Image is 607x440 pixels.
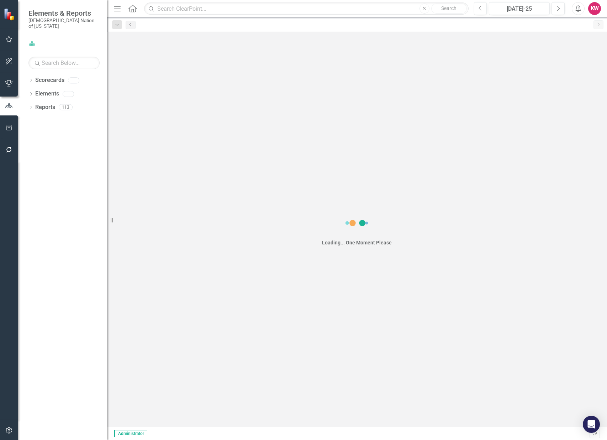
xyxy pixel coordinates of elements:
input: Search ClearPoint... [144,2,468,15]
img: ClearPoint Strategy [4,8,16,21]
span: Elements & Reports [28,9,100,17]
div: Loading... One Moment Please [322,239,392,246]
div: Open Intercom Messenger [583,416,600,433]
span: Administrator [114,430,147,437]
button: [DATE]-25 [489,2,550,15]
a: Scorecards [35,76,64,84]
span: Search [441,5,456,11]
input: Search Below... [28,57,100,69]
div: [DATE]-25 [491,5,547,13]
small: [DEMOGRAPHIC_DATA] Nation of [US_STATE] [28,17,100,29]
button: KW [588,2,601,15]
a: Elements [35,90,59,98]
button: Search [431,4,467,14]
a: Reports [35,103,55,112]
div: 113 [59,104,73,110]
